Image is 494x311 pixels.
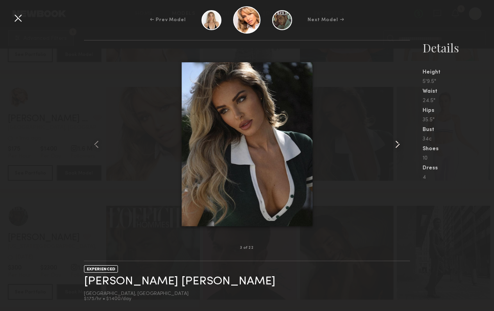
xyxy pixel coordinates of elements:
div: 3 of 22 [240,246,254,250]
div: [GEOGRAPHIC_DATA], [GEOGRAPHIC_DATA] [84,291,275,297]
div: Bust [423,127,494,133]
div: Dress [423,165,494,171]
div: EXPERIENCED [84,265,118,273]
div: Height [423,70,494,75]
div: Shoes [423,146,494,152]
div: 35.5" [423,117,494,123]
div: 5'9.5" [423,79,494,84]
div: Hips [423,108,494,113]
div: $175/hr • $1400/day [84,297,275,302]
div: 10 [423,156,494,161]
a: [PERSON_NAME] [PERSON_NAME] [84,275,275,288]
div: 34c [423,137,494,142]
div: Next Model → [308,16,344,23]
div: Details [423,40,494,56]
div: ← Prev Model [150,16,186,23]
div: 4 [423,175,494,180]
div: Waist [423,89,494,94]
div: 24.5" [423,98,494,104]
